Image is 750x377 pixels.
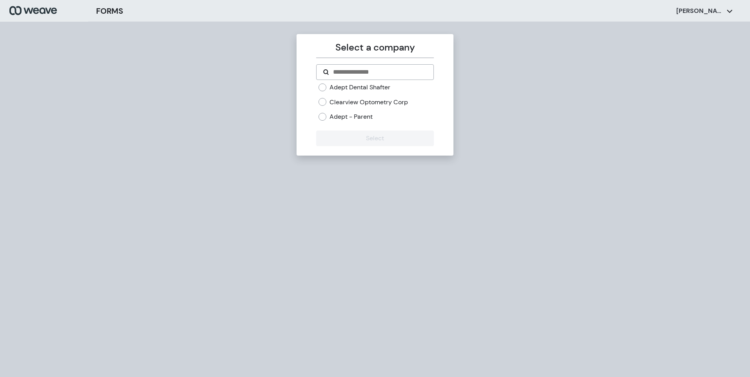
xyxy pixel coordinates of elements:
[329,98,408,107] label: Clearview Optometry Corp
[676,7,723,15] p: [PERSON_NAME]
[96,5,123,17] h3: FORMS
[316,130,433,146] button: Select
[332,67,427,77] input: Search
[316,40,433,54] p: Select a company
[329,83,390,92] label: Adept Dental Shafter
[329,112,373,121] label: Adept - Parent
